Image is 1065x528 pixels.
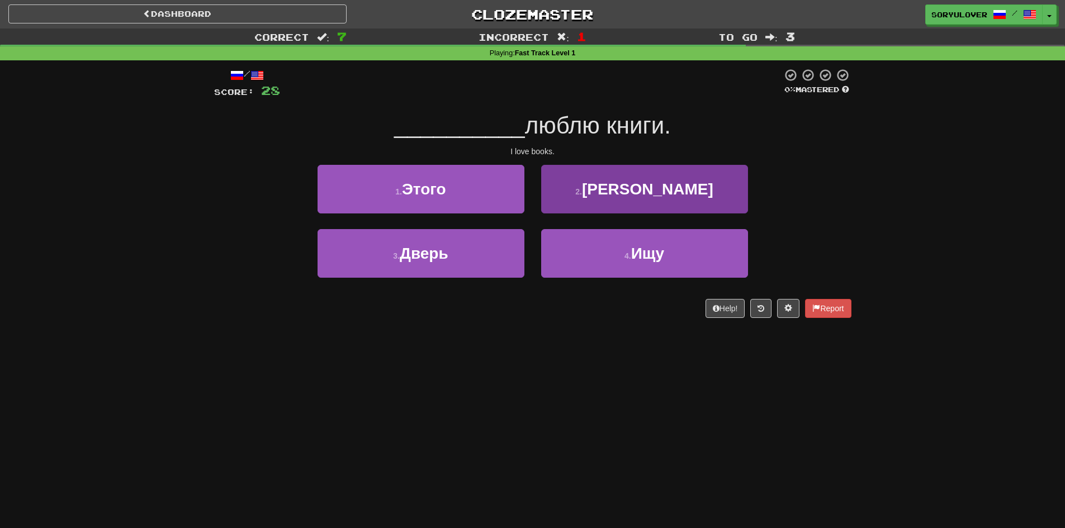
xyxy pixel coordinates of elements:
button: 4.Ищу [541,229,748,278]
span: To go [718,31,758,42]
button: Help! [706,299,745,318]
span: soryulover [931,9,987,20]
small: 2 . [575,187,582,196]
span: Score: [214,87,254,97]
span: Correct [254,31,309,42]
span: люблю книги. [525,112,671,139]
a: Clozemaster [363,4,702,24]
span: / [1012,9,1017,17]
button: 1.Этого [318,165,524,213]
span: Ищу [631,245,664,262]
button: Round history (alt+y) [750,299,771,318]
small: 1 . [395,187,402,196]
small: 4 . [624,251,631,260]
button: 3.Дверь [318,229,524,278]
span: 3 [785,30,795,43]
button: 2.[PERSON_NAME] [541,165,748,213]
small: 3 . [393,251,400,260]
span: Дверь [400,245,448,262]
span: Этого [402,180,446,198]
span: __________ [394,112,525,139]
span: : [765,32,778,42]
span: [PERSON_NAME] [582,180,713,198]
span: 0 % [784,85,796,94]
span: 28 [261,83,280,97]
a: Dashboard [8,4,347,23]
div: Mastered [782,85,851,95]
span: : [317,32,329,42]
div: I love books. [214,146,851,157]
span: : [557,32,569,42]
a: soryulover / [925,4,1043,25]
span: Incorrect [479,31,549,42]
span: 1 [577,30,586,43]
button: Report [805,299,851,318]
div: / [214,68,280,82]
span: 7 [337,30,347,43]
strong: Fast Track Level 1 [515,49,576,57]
